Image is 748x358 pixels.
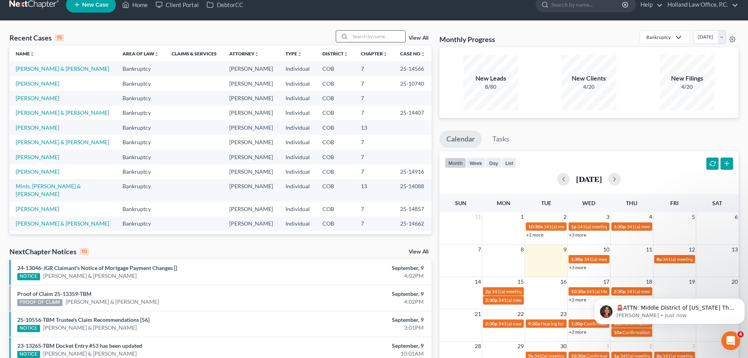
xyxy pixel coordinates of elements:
[355,150,394,164] td: 7
[350,31,405,42] input: Search by name...
[279,179,316,202] td: Individual
[344,52,348,57] i: unfold_more
[223,135,279,149] td: [PERSON_NAME]
[670,200,679,206] span: Fri
[474,212,482,222] span: 31
[316,106,355,120] td: COB
[474,309,482,319] span: 21
[561,74,616,83] div: New Clients
[520,245,525,254] span: 8
[361,51,388,57] a: Chapterunfold_more
[254,52,259,57] i: unfold_more
[16,220,109,227] a: [PERSON_NAME] & [PERSON_NAME]
[383,52,388,57] i: unfold_more
[648,341,653,351] span: 2
[474,341,482,351] span: 28
[223,231,279,246] td: [PERSON_NAME]
[492,288,609,294] span: 341(a) meeting for [PERSON_NAME] & [PERSON_NAME]
[582,200,595,206] span: Wed
[485,321,497,327] span: 2:30p
[688,277,696,286] span: 19
[528,321,540,327] span: 9:30a
[279,76,316,91] td: Individual
[688,245,696,254] span: 12
[541,321,602,327] span: Hearing for [PERSON_NAME]
[154,52,159,57] i: unfold_more
[223,76,279,91] td: [PERSON_NAME]
[316,179,355,202] td: COB
[571,256,583,262] span: 1:30p
[541,200,551,206] span: Tue
[485,130,516,148] a: Tasks
[293,342,424,350] div: September, 9
[502,158,517,168] button: list
[17,342,142,349] a: 23-13265-TBM Docket Entry #53 has been updated
[439,130,482,148] a: Calendar
[80,248,89,255] div: 10
[16,51,35,57] a: Nameunfold_more
[223,120,279,135] td: [PERSON_NAME]
[445,158,466,168] button: month
[116,106,165,120] td: Bankruptcy
[421,52,425,57] i: unfold_more
[279,120,316,135] td: Individual
[355,61,394,76] td: 7
[660,74,715,83] div: New Filings
[605,341,610,351] span: 1
[116,164,165,179] td: Bankruptcy
[279,164,316,179] td: Individual
[116,202,165,216] td: Bankruptcy
[355,106,394,120] td: 7
[82,2,108,8] span: New Case
[165,46,223,61] th: Claims & Services
[439,35,495,44] h3: Monthly Progress
[16,206,59,212] a: [PERSON_NAME]
[463,83,518,91] div: 8/80
[316,217,355,231] td: COB
[223,217,279,231] td: [PERSON_NAME]
[657,256,662,262] span: 8a
[355,179,394,202] td: 13
[605,212,610,222] span: 3
[316,164,355,179] td: COB
[355,135,394,149] td: 7
[223,150,279,164] td: [PERSON_NAME]
[16,183,81,197] a: Mints, [PERSON_NAME] & [PERSON_NAME]
[586,288,662,294] span: 341(a) Meeting for [PERSON_NAME]
[16,154,59,160] a: [PERSON_NAME]
[662,256,738,262] span: 341(a) meeting for [PERSON_NAME]
[55,34,64,41] div: 15
[279,135,316,149] td: Individual
[477,245,482,254] span: 7
[517,341,525,351] span: 29
[569,297,586,303] a: +2 more
[614,224,626,229] span: 1:30p
[16,65,109,72] a: [PERSON_NAME] & [PERSON_NAME]
[645,245,653,254] span: 11
[116,179,165,202] td: Bankruptcy
[571,321,583,327] span: 1:30p
[394,217,432,231] td: 25-14662
[116,150,165,164] td: Bankruptcy
[498,321,574,327] span: 341(a) meeting for [PERSON_NAME]
[223,179,279,202] td: [PERSON_NAME]
[520,212,525,222] span: 1
[569,232,586,238] a: +3 more
[569,264,586,270] a: +3 more
[279,150,316,164] td: Individual
[223,91,279,105] td: [PERSON_NAME]
[17,351,40,358] div: NOTICE
[355,202,394,216] td: 7
[116,76,165,91] td: Bankruptcy
[316,202,355,216] td: COB
[279,61,316,76] td: Individual
[355,217,394,231] td: 7
[30,52,35,57] i: unfold_more
[466,158,486,168] button: week
[485,288,491,294] span: 2p
[691,341,696,351] span: 3
[279,91,316,105] td: Individual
